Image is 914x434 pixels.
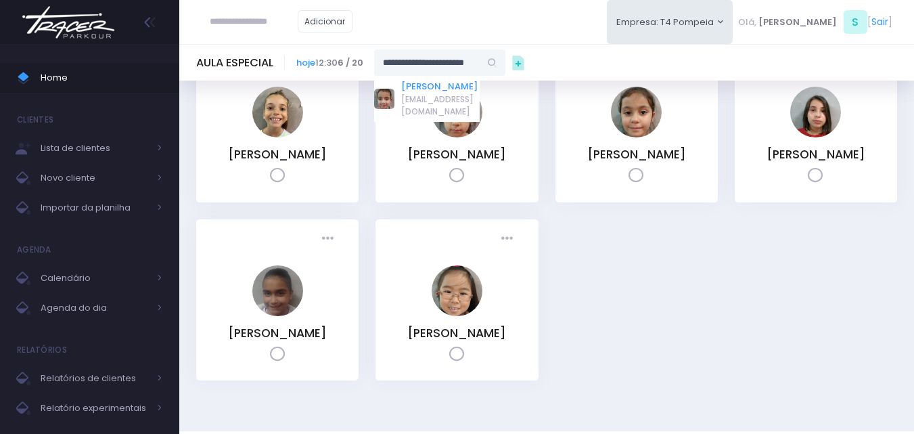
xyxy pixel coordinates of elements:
a: Sair [871,15,888,29]
a: Adicionar [298,10,353,32]
a: [PERSON_NAME] [407,325,506,341]
span: Relatórios de clientes [41,370,149,387]
a: [PERSON_NAME] [407,146,506,162]
img: Laís Tchalian Bortolo [611,87,662,137]
a: [PERSON_NAME] [767,146,865,162]
span: [EMAIL_ADDRESS][DOMAIN_NAME] [401,93,480,118]
a: Laís Tchalian Bortolo [611,128,662,141]
h4: Clientes [17,106,53,133]
span: Calendário [41,269,149,287]
h4: Agenda [17,236,51,263]
span: Importar da planilha [41,199,149,217]
a: ILKA Gonzalez da Rosa [432,128,482,141]
div: [ ] [733,7,897,37]
span: 12:30 [296,56,363,70]
img: Natália Mie Sunami [432,265,482,316]
span: Lista de clientes [41,139,149,157]
img: Beatriz Gallardo [252,87,303,137]
h5: AULA ESPECIAL [196,56,273,70]
a: [PERSON_NAME] [228,146,327,162]
a: [PERSON_NAME] [587,146,686,162]
span: Agenda do dia [41,299,149,317]
a: [PERSON_NAME] [228,325,327,341]
a: Luana Beggs [790,128,841,141]
span: Relatório experimentais [41,399,149,417]
a: Luciana Hurtado Torrez [252,307,303,320]
a: Beatriz Gallardo [252,128,303,141]
img: Luciana Hurtado Torrez [252,265,303,316]
span: Home [41,69,162,87]
a: [PERSON_NAME] [401,80,480,93]
img: Luana Beggs [790,87,841,137]
span: [PERSON_NAME] [758,16,837,29]
a: Natália Mie Sunami [432,307,482,320]
a: hoje [296,56,315,69]
h4: Relatórios [17,337,67,364]
span: Olá, [738,16,756,29]
strong: 6 / 20 [338,56,363,69]
span: S [844,10,867,34]
span: Novo cliente [41,169,149,187]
